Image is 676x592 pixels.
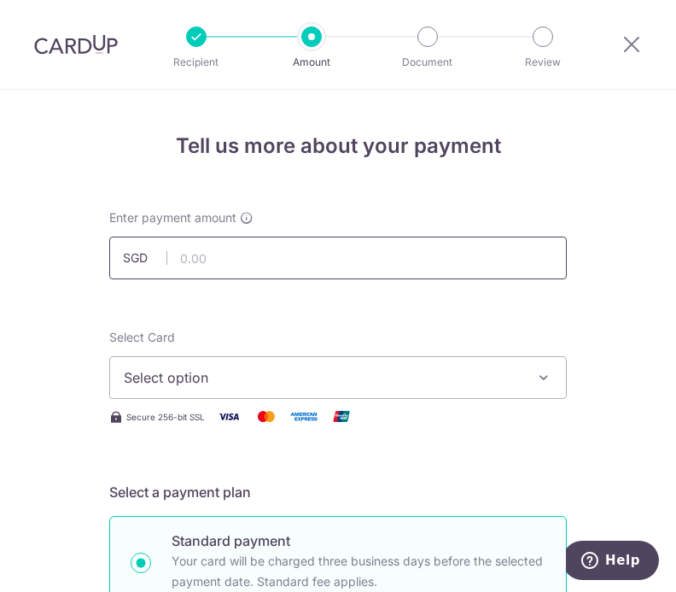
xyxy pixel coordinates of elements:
[123,249,167,267] span: SGD
[109,209,236,226] span: Enter payment amount
[324,406,358,427] img: Union Pay
[495,54,591,71] p: Review
[249,406,283,427] img: Mastercard
[126,410,205,424] span: Secure 256-bit SSL
[109,330,175,344] span: translation missing: en.payables.payment_networks.credit_card.summary.labels.select_card
[212,406,246,427] img: Visa
[124,367,522,388] span: Select option
[34,34,118,55] img: CardUp
[380,54,475,71] p: Document
[172,530,545,551] p: Standard payment
[109,356,567,399] button: Select option
[109,482,567,502] h5: Select a payment plan
[566,541,659,583] iframe: Opens a widget where you can find more information
[109,237,567,279] input: 0.00
[287,406,321,427] img: American Express
[109,131,567,161] h4: Tell us more about your payment
[149,54,244,71] p: Recipient
[264,54,359,71] p: Amount
[172,551,545,592] p: Your card will be charged three business days before the selected payment date. Standard fee appl...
